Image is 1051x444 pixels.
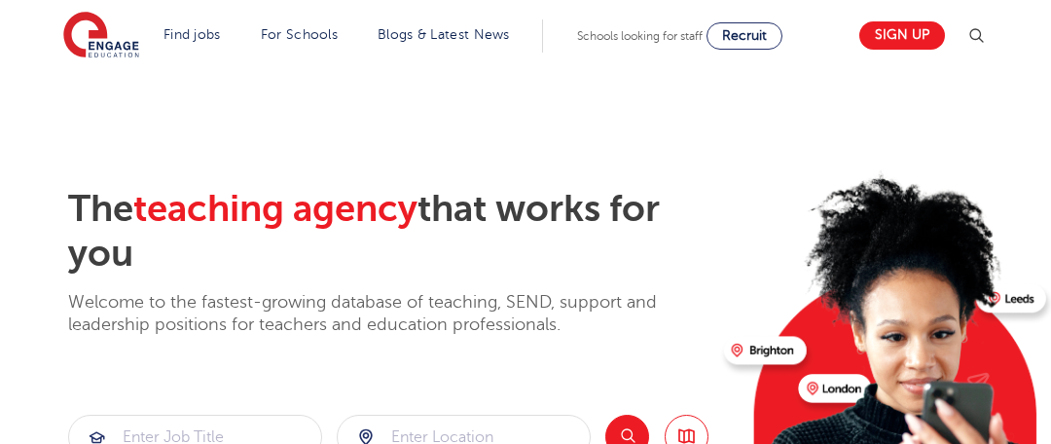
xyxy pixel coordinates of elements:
[163,27,221,42] a: Find jobs
[859,21,945,50] a: Sign up
[378,27,510,42] a: Blogs & Latest News
[707,22,782,50] a: Recruit
[133,188,417,230] span: teaching agency
[722,28,767,43] span: Recruit
[261,27,338,42] a: For Schools
[577,29,703,43] span: Schools looking for staff
[63,12,139,60] img: Engage Education
[68,187,708,277] h2: The that works for you
[68,291,708,337] p: Welcome to the fastest-growing database of teaching, SEND, support and leadership positions for t...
